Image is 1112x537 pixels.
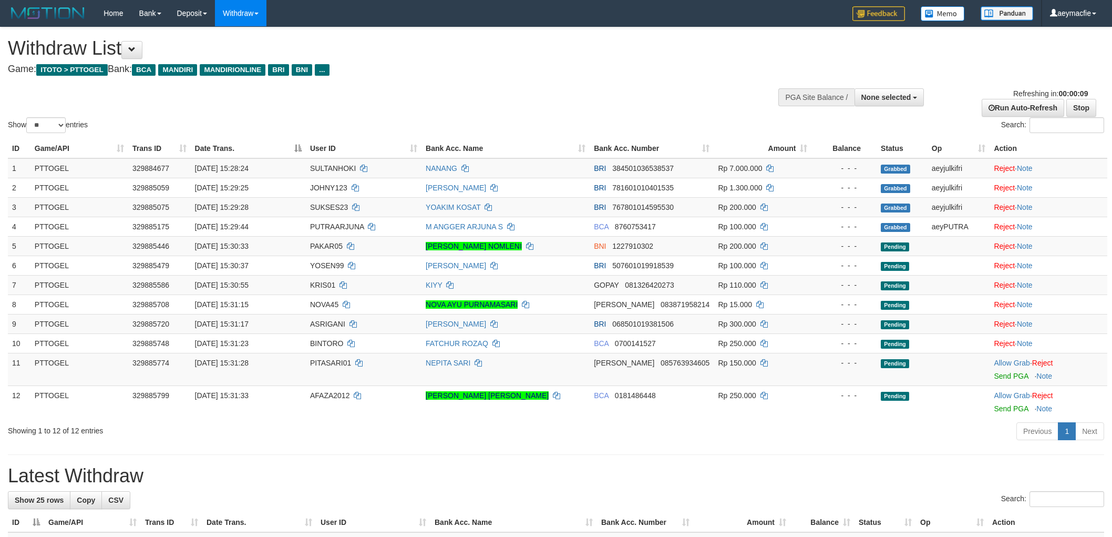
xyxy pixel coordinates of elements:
a: Send PGA [994,404,1028,413]
td: PTTOGEL [30,333,128,353]
input: Search: [1029,117,1104,133]
a: Reject [994,300,1015,309]
span: Rp 110.000 [718,281,756,289]
span: [DATE] 15:31:17 [195,320,249,328]
th: Date Trans.: activate to sort column descending [191,139,306,158]
th: Bank Acc. Number: activate to sort column ascending [590,139,714,158]
td: 3 [8,197,30,217]
span: 329885059 [132,184,169,192]
a: 1 [1058,422,1076,440]
a: Reject [1032,391,1053,400]
span: Copy 1227910302 to clipboard [612,242,653,250]
a: Reject [994,281,1015,289]
span: Rp 250.000 [718,339,756,348]
th: ID: activate to sort column descending [8,513,44,532]
span: JOHNY123 [310,184,347,192]
a: Previous [1016,422,1058,440]
div: - - - [816,221,872,232]
span: GOPAY [594,281,619,289]
img: Button%20Memo.svg [921,6,965,21]
th: Action [988,513,1104,532]
span: BINTORO [310,339,344,348]
td: · [990,386,1107,418]
span: PITASARI01 [310,359,351,367]
a: NOVA AYU PURNAMASARI [426,300,518,309]
td: 4 [8,217,30,236]
span: ASRIGANI [310,320,345,328]
div: - - - [816,183,872,193]
a: Note [1017,184,1033,192]
a: NEPITA SARI [426,359,470,367]
span: MANDIRI [158,64,197,76]
span: [DATE] 15:29:44 [195,222,249,231]
span: Pending [881,262,909,271]
th: Game/API: activate to sort column ascending [30,139,128,158]
div: - - - [816,163,872,174]
span: PAKAR05 [310,242,343,250]
div: - - - [816,202,872,212]
span: Copy 0181486448 to clipboard [615,391,656,400]
span: · [994,391,1032,400]
span: Copy 8760753417 to clipboard [615,222,656,231]
span: BRI [594,164,606,173]
a: KIYY [426,281,442,289]
span: [DATE] 15:31:15 [195,300,249,309]
a: Reject [994,242,1015,250]
img: panduan.png [981,6,1033,21]
th: Game/API: activate to sort column ascending [44,513,141,532]
td: aeyPUTRA [928,217,990,236]
th: Amount: activate to sort column ascending [714,139,811,158]
a: [PERSON_NAME] [PERSON_NAME] [426,391,549,400]
th: Op: activate to sort column ascending [916,513,988,532]
th: Op: activate to sort column ascending [928,139,990,158]
select: Showentries [26,117,66,133]
span: PUTRAARJUNA [310,222,364,231]
td: 10 [8,333,30,353]
input: Search: [1029,491,1104,507]
label: Show entries [8,117,88,133]
a: Reject [994,222,1015,231]
a: M ANGGER ARJUNA S [426,222,503,231]
td: aeyjulkifri [928,158,990,178]
th: Bank Acc. Number: activate to sort column ascending [597,513,694,532]
a: Run Auto-Refresh [982,99,1064,117]
td: PTTOGEL [30,217,128,236]
a: Reject [994,339,1015,348]
a: FATCHUR ROZAQ [426,339,488,348]
span: CSV [108,496,123,504]
td: PTTOGEL [30,178,128,197]
span: Rp 300.000 [718,320,756,328]
span: · [994,359,1032,367]
span: [DATE] 15:30:33 [195,242,249,250]
th: Balance [811,139,877,158]
span: Grabbed [881,184,910,193]
span: Grabbed [881,165,910,174]
a: Allow Grab [994,359,1029,367]
div: - - - [816,390,872,401]
td: 12 [8,386,30,418]
div: PGA Site Balance / [778,88,854,106]
a: NANANG [426,164,457,173]
span: Copy 507601019918539 to clipboard [612,261,674,270]
span: Rp 100.000 [718,261,756,270]
span: Pending [881,242,909,251]
h4: Game: Bank: [8,64,731,75]
span: Rp 250.000 [718,391,756,400]
td: PTTOGEL [30,158,128,178]
span: NOVA45 [310,300,338,309]
a: Note [1017,164,1033,173]
span: [DATE] 15:30:55 [195,281,249,289]
th: User ID: activate to sort column ascending [316,513,430,532]
span: Pending [881,281,909,290]
span: Refreshing in: [1013,89,1088,98]
label: Search: [1001,117,1104,133]
span: Rp 150.000 [718,359,756,367]
td: 6 [8,256,30,275]
span: Grabbed [881,204,910,212]
div: - - - [816,241,872,251]
th: User ID: activate to sort column ascending [306,139,421,158]
span: ITOTO > PTTOGEL [36,64,108,76]
a: Note [1017,281,1033,289]
a: Reject [994,261,1015,270]
span: AFAZA2012 [310,391,350,400]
